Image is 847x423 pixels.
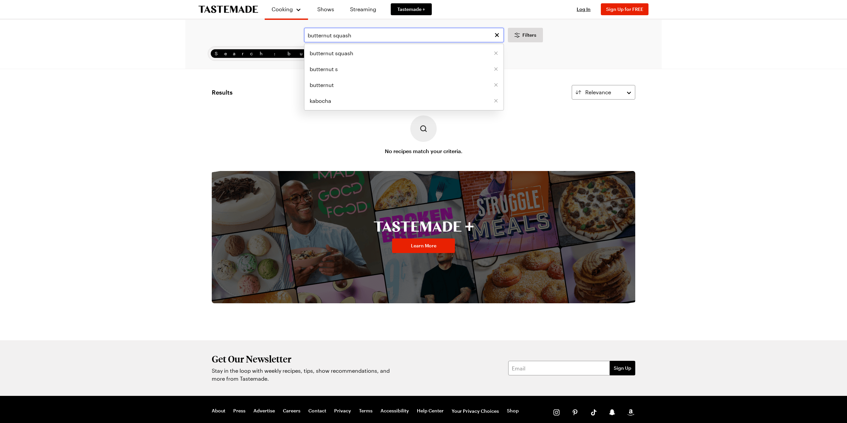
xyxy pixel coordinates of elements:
span: butternut s [310,65,338,73]
button: Log In [570,6,597,13]
img: Missing content placeholder [410,115,437,142]
button: Remove [object Object] [494,99,498,103]
a: Help Center [417,408,444,414]
span: Learn More [411,242,436,249]
button: Desktop filters [508,28,543,42]
nav: Footer [212,408,519,414]
span: Cooking [272,6,293,12]
button: Sign Up [610,361,635,375]
button: Relevance [572,85,635,100]
a: Privacy [334,408,351,414]
a: Tastemade + [391,3,432,15]
p: No recipes match your criteria. [385,147,463,155]
p: Stay in the loop with weekly recipes, tips, show recommendations, and more from Tastemade. [212,367,394,383]
img: Tastemade Plus Logo Banner [374,221,474,232]
a: Contact [308,408,326,414]
a: Advertise [253,408,275,414]
h2: Get Our Newsletter [212,354,394,364]
a: Learn More [392,238,455,253]
a: Careers [283,408,300,414]
span: Tastemade + [397,6,425,13]
button: Remove [object Object] [494,67,498,71]
input: Email [508,361,610,375]
span: butternut [310,81,334,89]
button: Your Privacy Choices [452,408,499,414]
button: Sign Up for FREE [601,3,648,15]
span: Sign Up for FREE [606,6,643,12]
button: Clear search [493,31,501,39]
span: butternut squash [310,49,353,57]
span: Filters [522,32,536,38]
a: Press [233,408,245,414]
span: kabocha [310,97,331,105]
a: Shop [507,408,519,414]
button: Remove [object Object] [494,83,498,87]
span: Search: butternut squash [215,50,433,57]
button: Cooking [271,3,301,16]
a: About [212,408,225,414]
a: Accessibility [380,408,409,414]
span: Log In [577,6,591,12]
span: Sign Up [614,365,631,371]
span: Results [212,88,233,97]
button: Remove [object Object] [494,51,498,56]
a: To Tastemade Home Page [199,6,258,13]
span: Relevance [585,88,611,96]
a: Terms [359,408,373,414]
